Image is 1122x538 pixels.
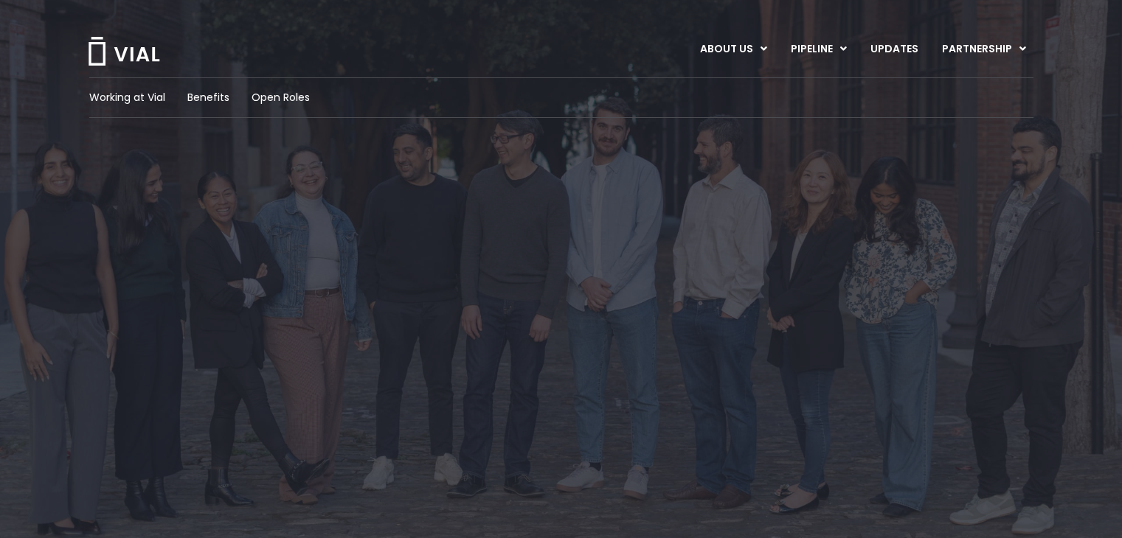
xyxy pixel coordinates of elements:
[89,90,165,105] a: Working at Vial
[187,90,229,105] a: Benefits
[87,37,161,66] img: Vial Logo
[252,90,310,105] a: Open Roles
[930,37,1038,62] a: PARTNERSHIPMenu Toggle
[779,37,858,62] a: PIPELINEMenu Toggle
[688,37,778,62] a: ABOUT USMenu Toggle
[859,37,929,62] a: UPDATES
